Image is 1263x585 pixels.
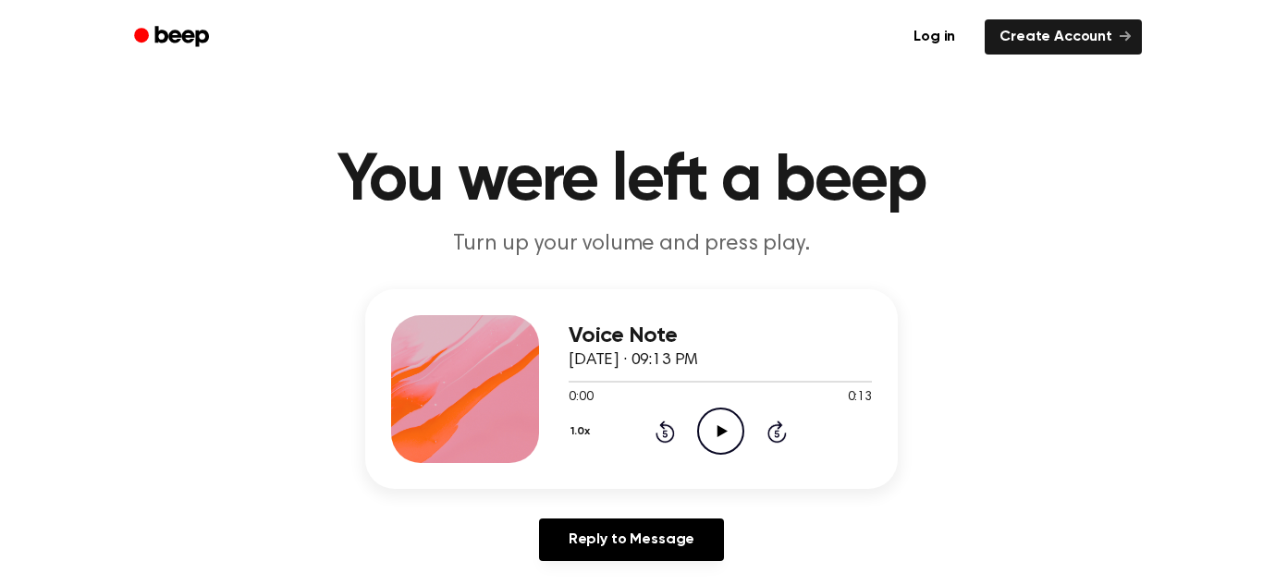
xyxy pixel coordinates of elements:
[158,148,1105,214] h1: You were left a beep
[121,19,226,55] a: Beep
[895,16,974,58] a: Log in
[985,19,1142,55] a: Create Account
[569,416,596,447] button: 1.0x
[848,388,872,408] span: 0:13
[569,323,872,348] h3: Voice Note
[276,229,987,260] p: Turn up your volume and press play.
[539,518,724,561] a: Reply to Message
[569,388,593,408] span: 0:00
[569,352,698,369] span: [DATE] · 09:13 PM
